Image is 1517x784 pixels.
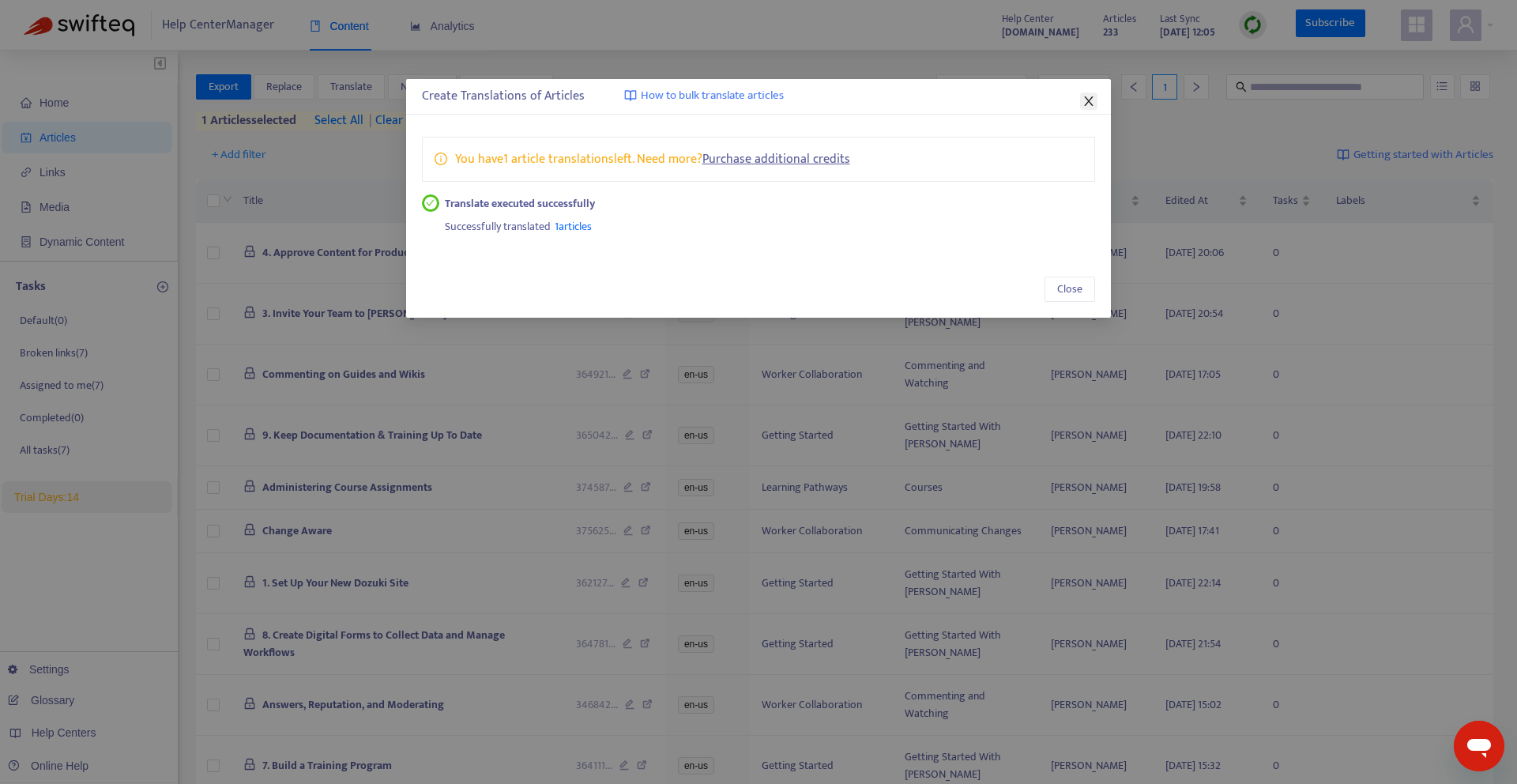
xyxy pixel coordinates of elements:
[555,217,592,236] span: 1 articles
[1080,92,1097,110] button: Close
[426,199,435,208] span: check
[624,87,784,105] a: How to bulk translate articles
[624,89,637,102] img: image-link
[1057,281,1082,298] span: Close
[1045,277,1095,302] button: Close
[1454,721,1504,771] iframe: Button to launch messaging window
[641,87,784,105] span: How to bulk translate articles
[435,149,447,165] span: info-circle
[1082,95,1095,107] span: close
[445,213,1095,236] div: Successfully translated
[702,149,850,170] a: Purchase additional credits
[445,195,595,213] strong: Translate executed successfully
[422,87,1096,106] div: Create Translations of Articles
[455,149,850,169] p: You have 1 article translations left. Need more?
